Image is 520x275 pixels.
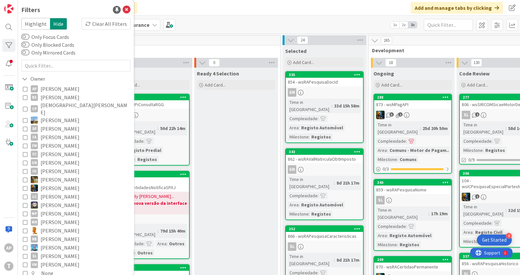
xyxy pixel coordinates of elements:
div: Registos [398,241,421,248]
div: Time in [GEOGRAPHIC_DATA] [376,206,428,221]
button: FM [PERSON_NAME] [23,141,129,150]
div: 233144 - wsBUPiConsultaRGG [112,94,189,109]
span: 3 [390,112,394,117]
div: Registos [310,210,333,218]
span: [PERSON_NAME] [41,260,79,269]
span: [PERSON_NAME] [41,252,79,260]
span: [PERSON_NAME] [41,184,79,192]
span: 130 [471,59,482,67]
div: 343 [289,150,363,154]
div: 340 [377,180,451,185]
div: Complexidade [376,223,406,230]
span: Selected [285,48,306,54]
span: [PERSON_NAME] [41,158,79,167]
div: RB [31,235,38,243]
div: 50d 22h 14m [159,125,187,132]
span: [PERSON_NAME] [41,226,79,235]
div: Complexidade [376,137,406,145]
button: MP [PERSON_NAME] [23,209,129,218]
div: MR [31,218,38,226]
span: : [334,256,335,264]
div: Time in [GEOGRAPHIC_DATA] [114,121,158,136]
span: : [318,115,319,122]
div: 252866 - wsRAPesquisaCaracteristicas [286,226,363,240]
div: 209870 - wsRACertidaoPermanente [374,257,451,271]
div: 335854 - wsRAPesquisaDocId [286,72,363,86]
span: [PERSON_NAME] [41,85,79,93]
div: 854 - wsRAPesquisaDocId [286,78,363,86]
button: AP [PERSON_NAME] [23,85,129,93]
span: [PERSON_NAME] [41,167,79,175]
div: SL [286,242,363,251]
span: [DEMOGRAPHIC_DATA][PERSON_NAME] [41,102,129,116]
div: 870 - wsRACertidaoPermanente [374,263,451,271]
span: : [420,125,421,132]
span: : [144,137,145,145]
div: Area [376,232,387,239]
div: Registo Automóvel [300,124,345,131]
div: Clear All Filters [82,18,130,30]
span: [PERSON_NAME] [41,133,79,141]
img: LS [31,202,38,209]
div: Outros [167,240,186,247]
button: Only Mirrored Cards [21,49,29,56]
div: Time in [GEOGRAPHIC_DATA] [288,253,334,267]
div: Filters [21,5,40,15]
span: 0 / 3 [383,166,389,172]
span: 2 [475,112,479,117]
div: Time in [GEOGRAPHIC_DATA] [288,99,332,113]
span: 3x [408,22,417,28]
div: Area [376,147,387,154]
div: 335 [289,73,363,77]
span: : [158,227,159,235]
span: Support [14,1,30,9]
button: LC [PERSON_NAME] [23,192,129,201]
div: Time in [GEOGRAPHIC_DATA] [462,121,506,136]
span: : [492,137,493,145]
div: 365 [115,266,189,270]
div: 340859 - wsRAPesquisaNome [374,180,451,194]
button: IO [PERSON_NAME] [23,167,129,175]
button: RB [PERSON_NAME] [23,235,129,243]
div: DF [112,111,189,119]
div: FC [31,151,38,158]
div: Add and manage tabs by clicking [411,2,503,14]
div: 0/3 [374,165,451,173]
img: JC [31,176,38,183]
button: FA [PERSON_NAME] [23,133,129,141]
span: : [483,147,484,154]
label: Only Mirrored Cards [21,49,76,57]
div: DF [31,125,38,132]
img: JC [462,193,470,201]
div: 252 [289,227,363,231]
span: : [334,179,335,186]
div: T [4,262,13,271]
span: [PERSON_NAME] [41,141,79,150]
div: Registo Civil [474,229,504,236]
div: 866 - wsRAPesquisaCaracteristicas [286,232,363,240]
b: Aguarda nova versão da interface SAP [114,200,187,213]
span: : [387,232,388,239]
img: Visit kanbanzone.com [4,4,13,13]
div: GN [286,165,363,174]
div: 859 - wsRAPesquisaNome [374,186,451,194]
div: 8d 21h 17m [335,179,361,186]
span: 1 [398,112,403,117]
span: Hide [50,18,67,30]
span: [PERSON_NAME] [41,175,79,184]
button: SL [PERSON_NAME] [23,252,129,260]
div: Milestone [288,210,309,218]
button: JC [PERSON_NAME] [23,175,129,184]
div: 17h 19m [429,210,449,217]
div: Registo Predial [126,147,163,154]
span: Ongoing [373,70,394,77]
div: MP [31,210,38,217]
button: BS [PERSON_NAME] [23,93,129,102]
div: Get Started [482,237,507,243]
button: LS [PERSON_NAME] [23,201,129,209]
img: JC [376,111,385,119]
span: [PERSON_NAME] [41,93,79,102]
div: Comuns - Motor de Pagam... [388,147,452,154]
div: 79d 15h 40m [159,227,187,235]
button: RL [PERSON_NAME] [23,226,129,235]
